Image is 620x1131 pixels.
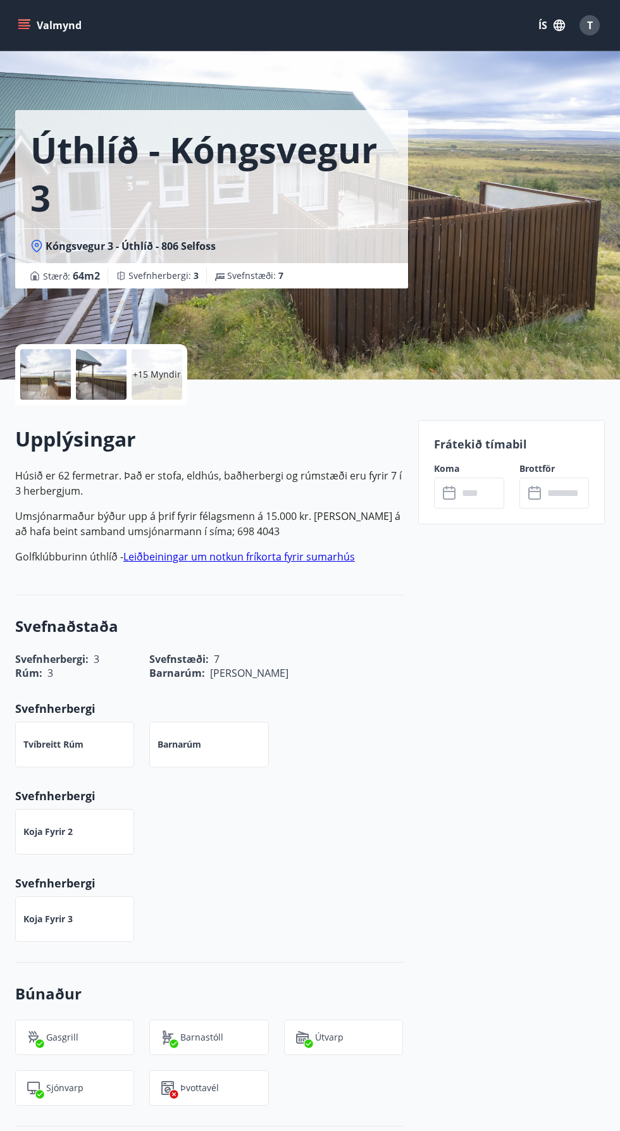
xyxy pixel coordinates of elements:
p: Þvottavél [180,1082,219,1094]
button: ÍS [531,14,572,37]
p: Tvíbreitt rúm [23,738,84,751]
span: 3 [194,269,199,281]
p: Svefnherbergi [15,875,403,891]
span: Svefnherbergi : [128,269,199,282]
p: Sjónvarp [46,1082,84,1094]
p: Umsjónarmaður býður upp á þrif fyrir félagsmenn á 15.000 kr. [PERSON_NAME] á að hafa beint samban... [15,509,403,539]
span: T [587,18,593,32]
p: Koja fyrir 3 [23,913,73,925]
p: Barnastóll [180,1031,223,1044]
a: Leiðbeiningar um notkun fríkorta fyrir sumarhús [123,550,355,564]
label: Brottför [519,462,589,475]
h2: Upplýsingar [15,425,403,453]
button: menu [15,14,87,37]
span: Stærð : [43,268,100,283]
label: Koma [434,462,504,475]
span: 3 [47,666,53,680]
img: HjsXMP79zaSHlY54vW4Et0sdqheuFiP1RYfGwuXf.svg [295,1030,310,1045]
img: mAminyBEY3mRTAfayxHTq5gfGd6GwGu9CEpuJRvg.svg [26,1080,41,1096]
span: Svefnstæði : [227,269,283,282]
p: Útvarp [315,1031,344,1044]
p: Frátekið tímabil [434,436,589,452]
span: 64 m2 [73,269,100,283]
p: Gasgrill [46,1031,78,1044]
p: Svefnherbergi [15,700,403,717]
p: +15 Myndir [133,368,181,381]
span: Barnarúm : [149,666,205,680]
p: Koja fyrir 2 [23,825,73,838]
span: Kóngsvegur 3 - Úthlíð - 806 Selfoss [46,239,216,253]
p: Golfklúbburinn úthlíð - [15,549,403,564]
p: Svefnherbergi [15,788,403,804]
h3: Búnaður [15,983,403,1004]
h3: Svefnaðstaða [15,615,403,637]
img: Dl16BY4EX9PAW649lg1C3oBuIaAsR6QVDQBO2cTm.svg [160,1080,175,1096]
h1: Úthlíð - Kóngsvegur 3 [30,125,393,221]
span: 7 [278,269,283,281]
span: Rúm : [15,666,42,680]
img: ZXjrS3QKesehq6nQAPjaRuRTI364z8ohTALB4wBr.svg [26,1030,41,1045]
p: Húsið er 62 fermetrar. Það er stofa, eldhús, baðherbergi og rúmstæði eru fyrir 7 í 3 herbergjum. [15,468,403,498]
p: Barnarúm [158,738,201,751]
img: ro1VYixuww4Qdd7lsw8J65QhOwJZ1j2DOUyXo3Mt.svg [160,1030,175,1045]
button: T [574,10,605,40]
span: [PERSON_NAME] [210,666,288,680]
